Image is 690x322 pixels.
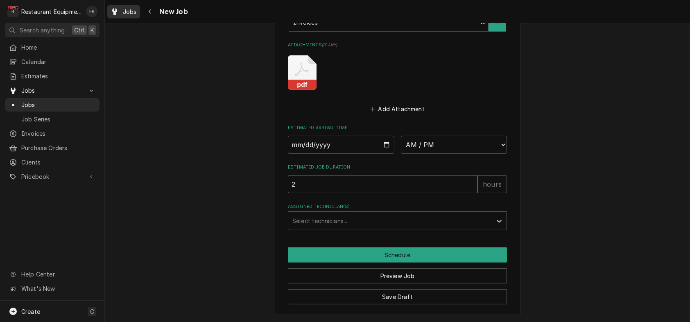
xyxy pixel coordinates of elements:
button: Add Attachment [369,103,426,114]
span: Create [21,308,40,315]
span: Pricebook [21,172,83,181]
span: Search anything [20,26,65,34]
div: hours [477,175,507,193]
button: pdf [288,55,317,90]
a: Invoices [5,127,100,140]
span: Help Center [21,270,95,279]
span: Calendar [21,57,95,66]
div: EB [86,6,97,17]
div: Estimated Arrival Time [288,125,507,154]
span: Clients [21,158,95,167]
span: What's New [21,284,95,293]
a: Jobs [5,98,100,112]
div: Button Group Row [288,247,507,263]
div: Assigned Technician(s) [288,203,507,230]
a: Purchase Orders [5,141,100,155]
span: Invoices [21,129,95,138]
span: C [90,307,94,316]
div: Emily Bird's Avatar [86,6,97,17]
button: Search anythingCtrlK [5,23,100,37]
button: Navigate back [144,5,157,18]
a: Calendar [5,55,100,69]
div: Button Group Row [288,263,507,283]
a: Go to Jobs [5,84,100,97]
span: Job Series [21,115,95,123]
span: Purchase Orders [21,144,95,152]
a: Go to Pricebook [5,170,100,183]
a: Jobs [107,5,140,18]
div: R [7,6,19,17]
span: Home [21,43,95,52]
a: Estimates [5,69,100,83]
a: Job Series [5,112,100,126]
button: Schedule [288,247,507,263]
a: Home [5,41,100,54]
span: Estimates [21,72,95,80]
a: Go to Help Center [5,267,100,281]
span: Ctrl [74,26,85,34]
input: Date [288,136,394,154]
label: Estimated Job Duration [288,164,507,171]
span: Jobs [21,86,83,95]
div: Attachments [288,42,507,115]
label: Estimated Arrival Time [288,125,507,131]
span: Jobs [21,100,95,109]
a: Clients [5,155,100,169]
label: Assigned Technician(s) [288,203,507,210]
div: Button Group [288,247,507,304]
div: Restaurant Equipment Diagnostics's Avatar [7,6,19,17]
div: Button Group Row [288,283,507,304]
button: Save Draft [288,289,507,304]
button: Preview Job [288,268,507,283]
div: Restaurant Equipment Diagnostics [21,7,81,16]
span: K [90,26,94,34]
label: Attachments [288,42,507,48]
div: Estimated Job Duration [288,164,507,193]
span: New Job [157,6,188,17]
span: ( if any ) [322,43,337,47]
span: Jobs [123,7,137,16]
a: Go to What's New [5,282,100,295]
select: Time Select [401,136,507,154]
